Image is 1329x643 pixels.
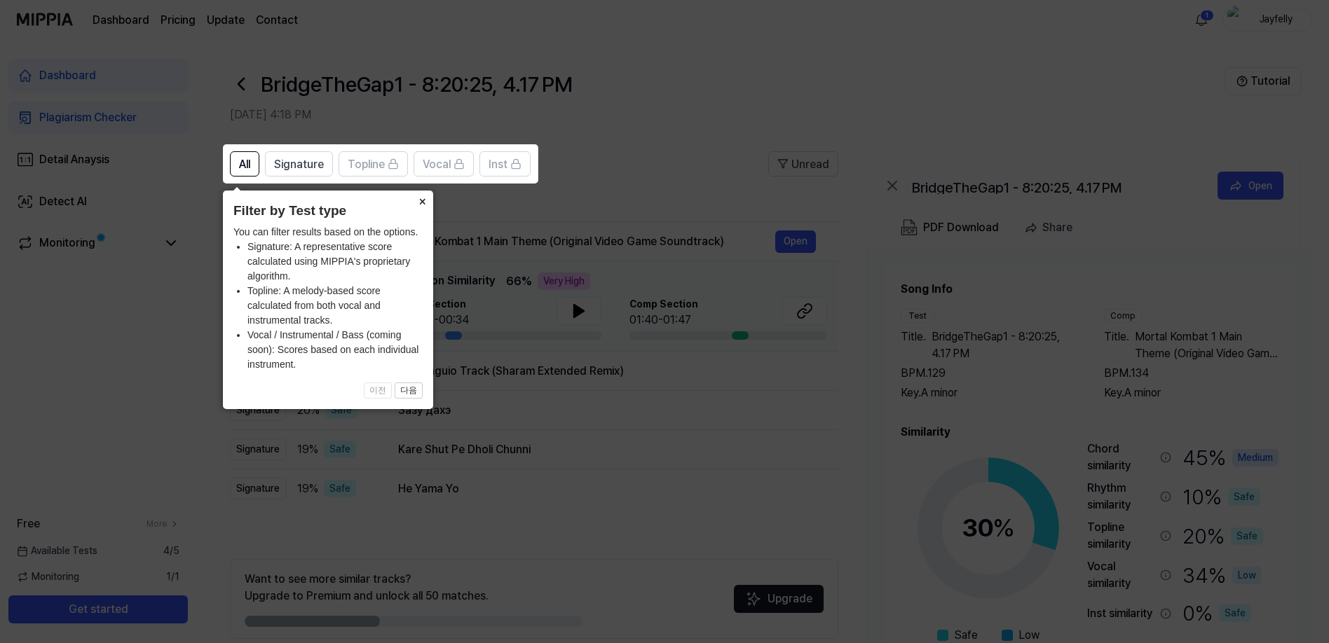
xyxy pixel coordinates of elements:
span: Vocal [423,156,451,173]
li: Vocal / Instrumental / Bass (coming soon): Scores based on each individual instrument. [247,328,423,372]
button: 다음 [395,382,423,399]
span: Signature [274,156,324,173]
button: Vocal [414,151,474,177]
button: Inst [479,151,531,177]
div: You can filter results based on the options. [233,225,423,372]
button: All [230,151,259,177]
button: Topline [339,151,408,177]
button: Signature [265,151,333,177]
header: Filter by Test type [233,201,423,221]
span: All [239,156,250,173]
span: Topline [348,156,385,173]
button: Close [411,191,433,210]
span: Inst [489,156,507,173]
li: Topline: A melody-based score calculated from both vocal and instrumental tracks. [247,284,423,328]
li: Signature: A representative score calculated using MIPPIA's proprietary algorithm. [247,240,423,284]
